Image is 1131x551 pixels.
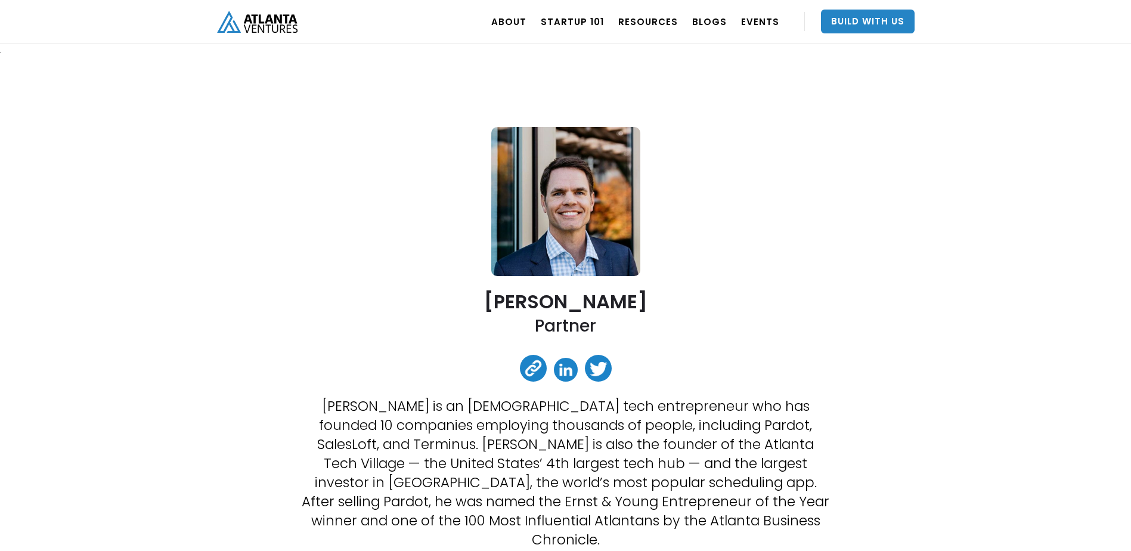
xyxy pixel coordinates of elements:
a: RESOURCES [618,5,678,38]
p: [PERSON_NAME] is an [DEMOGRAPHIC_DATA] tech entrepreneur who has founded 10 companies employing t... [300,397,831,549]
a: EVENTS [741,5,779,38]
a: Startup 101 [541,5,604,38]
a: ABOUT [491,5,526,38]
a: Build With Us [821,10,915,33]
a: BLOGS [692,5,727,38]
h2: [PERSON_NAME] [484,291,647,312]
h2: Partner [535,315,596,337]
